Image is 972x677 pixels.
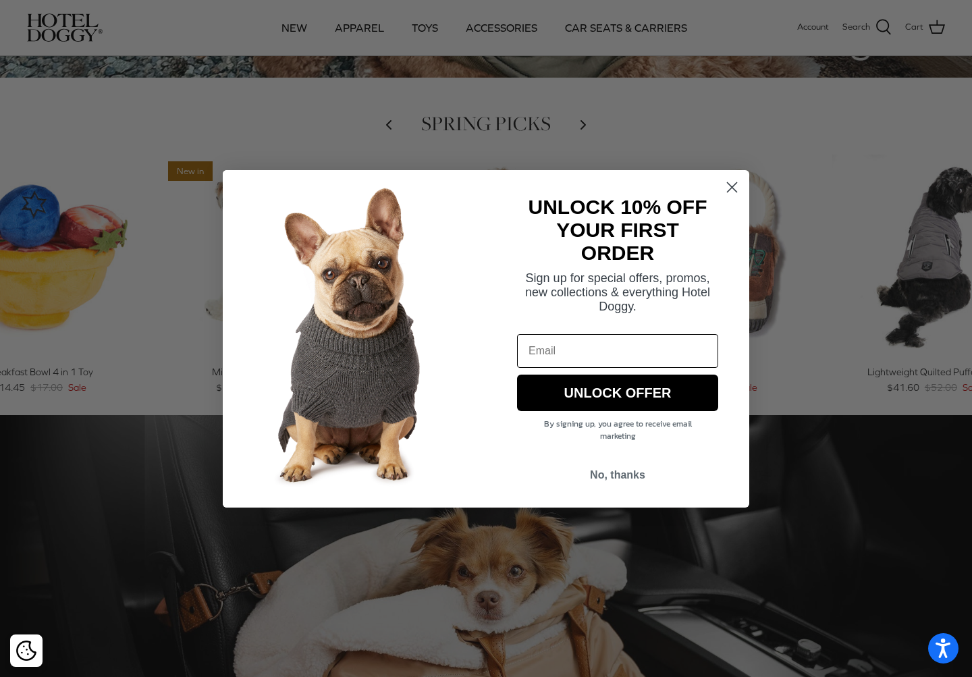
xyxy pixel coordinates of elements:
button: No, thanks [517,462,718,488]
img: 7cf315d2-500c-4d0a-a8b4-098d5756016d.jpeg [223,170,486,508]
strong: UNLOCK 10% OFF YOUR FIRST ORDER [528,196,707,264]
button: UNLOCK OFFER [517,375,718,411]
input: Email [517,334,718,368]
span: Sign up for special offers, promos, new collections & everything Hotel Doggy. [525,271,710,313]
div: Cookie policy [10,634,43,667]
span: By signing up, you agree to receive email marketing [544,418,692,442]
img: Cookie policy [16,641,36,661]
button: Close dialog [720,175,744,199]
button: Cookie policy [14,639,38,663]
